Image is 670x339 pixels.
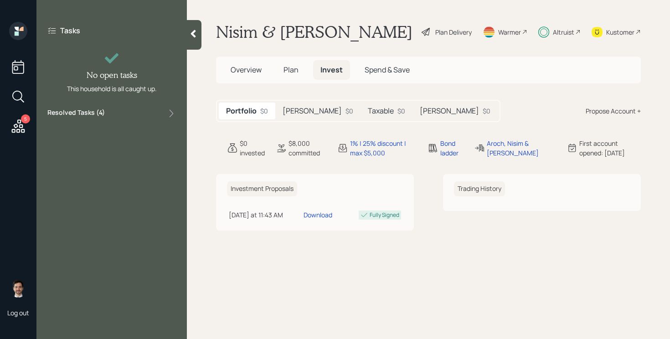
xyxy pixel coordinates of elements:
[586,106,641,116] div: Propose Account +
[9,279,27,298] img: jonah-coleman-headshot.png
[320,65,343,75] span: Invest
[87,70,137,80] h4: No open tasks
[283,65,299,75] span: Plan
[454,181,505,196] h6: Trading History
[60,26,80,36] label: Tasks
[7,308,29,317] div: Log out
[368,107,394,115] h5: Taxable
[553,27,574,37] div: Altruist
[435,27,472,37] div: Plan Delivery
[289,139,326,158] div: $8,000 committed
[440,139,463,158] div: Bond ladder
[227,181,297,196] h6: Investment Proposals
[483,106,490,116] div: $0
[579,139,641,158] div: First account opened: [DATE]
[365,65,410,75] span: Spend & Save
[260,106,268,116] div: $0
[350,139,417,158] div: 1% | 25% discount | max $5,000
[240,139,265,158] div: $0 invested
[229,210,300,220] div: [DATE] at 11:43 AM
[420,107,479,115] h5: [PERSON_NAME]
[397,106,405,116] div: $0
[370,211,399,219] div: Fully Signed
[487,139,556,158] div: Aroch, Nisim & [PERSON_NAME]
[47,108,105,119] label: Resolved Tasks ( 4 )
[283,107,342,115] h5: [PERSON_NAME]
[226,107,257,115] h5: Portfolio
[498,27,521,37] div: Warmer
[231,65,262,75] span: Overview
[304,210,332,220] div: Download
[67,84,157,93] div: This household is all caught up.
[21,114,30,123] div: 5
[216,22,412,42] h1: Nisim & [PERSON_NAME]
[345,106,353,116] div: $0
[606,27,634,37] div: Kustomer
